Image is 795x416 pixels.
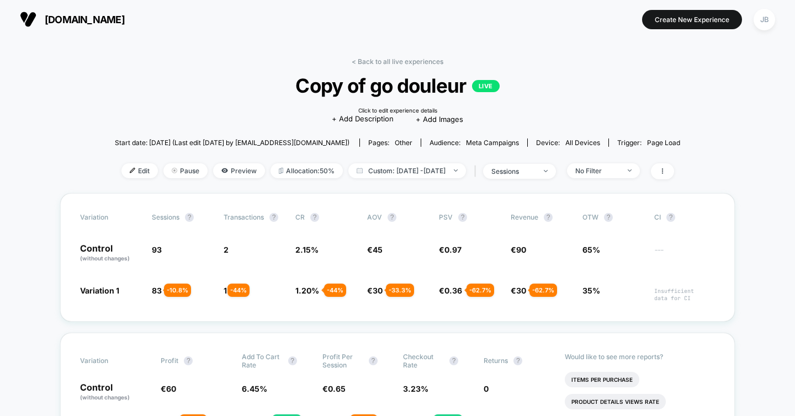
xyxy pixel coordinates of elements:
[288,356,297,365] button: ?
[161,356,178,365] span: Profit
[642,10,742,29] button: Create New Experience
[279,168,283,174] img: rebalance
[511,245,526,254] span: €
[458,213,467,222] button: ?
[388,213,396,222] button: ?
[444,245,462,254] span: 0.97
[163,163,208,178] span: Pause
[271,163,343,178] span: Allocation: 50%
[227,284,250,297] div: - 44 %
[516,245,526,254] span: 90
[466,138,519,147] span: Meta campaigns
[357,168,363,173] img: calendar
[565,138,600,147] span: all devices
[565,372,639,387] li: Items Per Purchase
[322,353,363,369] span: Profit Per Session
[565,353,715,361] p: Would like to see more reports?
[295,286,319,295] span: 1.20 %
[20,11,36,28] img: Visually logo
[373,245,383,254] span: 45
[152,286,162,295] span: 83
[369,356,378,365] button: ?
[604,213,613,222] button: ?
[439,245,462,254] span: €
[647,138,680,147] span: Page Load
[529,284,557,297] div: - 62.7 %
[467,284,494,297] div: - 62.7 %
[80,383,150,402] p: Control
[224,245,229,254] span: 2
[750,8,778,31] button: JB
[213,163,265,178] span: Preview
[358,107,437,114] div: Click to edit experience details
[80,213,141,222] span: Variation
[161,384,176,393] span: €
[310,213,319,222] button: ?
[484,356,508,365] span: Returns
[17,10,128,28] button: [DOMAIN_NAME]
[322,384,346,393] span: €
[403,353,444,369] span: Checkout Rate
[328,384,346,393] span: 0.65
[224,213,264,221] span: Transactions
[654,247,715,263] span: ---
[403,384,428,393] span: 3.23 %
[332,114,394,125] span: + Add Description
[582,286,600,295] span: 35%
[115,138,349,147] span: Start date: [DATE] (Last edit [DATE] by [EMAIL_ADDRESS][DOMAIN_NAME])
[544,213,553,222] button: ?
[628,169,632,172] img: end
[471,163,483,179] span: |
[565,394,666,409] li: Product Details Views Rate
[617,138,680,147] div: Trigger:
[373,286,383,295] span: 30
[527,138,608,147] span: Device:
[430,138,519,147] div: Audience:
[582,213,643,222] span: OTW
[242,384,267,393] span: 6.45 %
[439,286,462,295] span: €
[513,356,522,365] button: ?
[152,213,179,221] span: Sessions
[386,284,414,297] div: - 33.3 %
[575,167,619,175] div: No Filter
[164,284,191,297] div: - 10.8 %
[172,168,177,173] img: end
[185,213,194,222] button: ?
[184,356,193,365] button: ?
[269,213,278,222] button: ?
[416,115,463,124] span: + Add Images
[166,384,176,393] span: 60
[45,14,125,25] span: [DOMAIN_NAME]
[454,169,458,172] img: end
[484,384,489,393] span: 0
[491,167,536,175] div: sessions
[367,213,382,221] span: AOV
[348,163,466,178] span: Custom: [DATE] - [DATE]
[152,245,162,254] span: 93
[544,170,548,172] img: end
[472,80,500,92] p: LIVE
[80,286,119,295] span: Variation 1
[754,9,775,30] div: JB
[368,138,412,147] div: Pages:
[367,245,383,254] span: €
[80,255,130,262] span: (without changes)
[121,163,158,178] span: Edit
[295,213,305,221] span: CR
[242,353,283,369] span: Add To Cart Rate
[439,213,453,221] span: PSV
[80,394,130,401] span: (without changes)
[367,286,383,295] span: €
[516,286,526,295] span: 30
[582,245,600,254] span: 65%
[352,57,443,66] a: < Back to all live experiences
[666,213,675,222] button: ?
[295,245,319,254] span: 2.15 %
[324,284,346,297] div: - 44 %
[449,356,458,365] button: ?
[654,213,715,222] span: CI
[444,286,462,295] span: 0.36
[143,74,651,97] span: Copy of go douleur
[511,286,526,295] span: €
